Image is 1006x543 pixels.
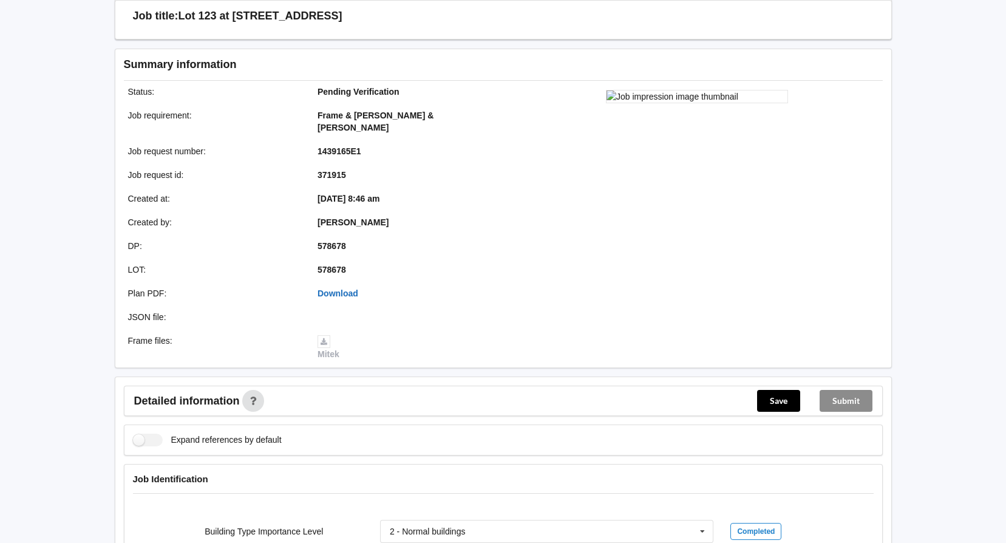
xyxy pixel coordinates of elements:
div: Job requirement : [120,109,310,134]
h3: Summary information [124,58,689,72]
h3: Lot 123 at [STREET_ADDRESS] [178,9,342,23]
b: [DATE] 8:46 am [318,194,379,203]
div: Status : [120,86,310,98]
b: 578678 [318,241,346,251]
div: DP : [120,240,310,252]
div: JSON file : [120,311,310,323]
div: LOT : [120,264,310,276]
div: Plan PDF : [120,287,310,299]
b: 1439165E1 [318,146,361,156]
b: [PERSON_NAME] [318,217,389,227]
div: Job request id : [120,169,310,181]
b: Pending Verification [318,87,399,97]
h4: Job Identification [133,473,874,485]
div: Completed [730,523,781,540]
h3: Job title: [133,9,178,23]
b: 578678 [318,265,346,275]
div: Frame files : [120,335,310,360]
label: Building Type Importance Level [205,527,323,536]
div: 2 - Normal buildings [390,527,466,536]
img: Job impression image thumbnail [606,90,788,103]
div: Job request number : [120,145,310,157]
button: Save [757,390,800,412]
b: 371915 [318,170,346,180]
label: Expand references by default [133,434,282,446]
div: Created at : [120,193,310,205]
a: Mitek [318,336,339,359]
a: Download [318,289,358,298]
span: Detailed information [134,395,240,406]
b: Frame & [PERSON_NAME] & [PERSON_NAME] [318,111,433,132]
div: Created by : [120,216,310,228]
